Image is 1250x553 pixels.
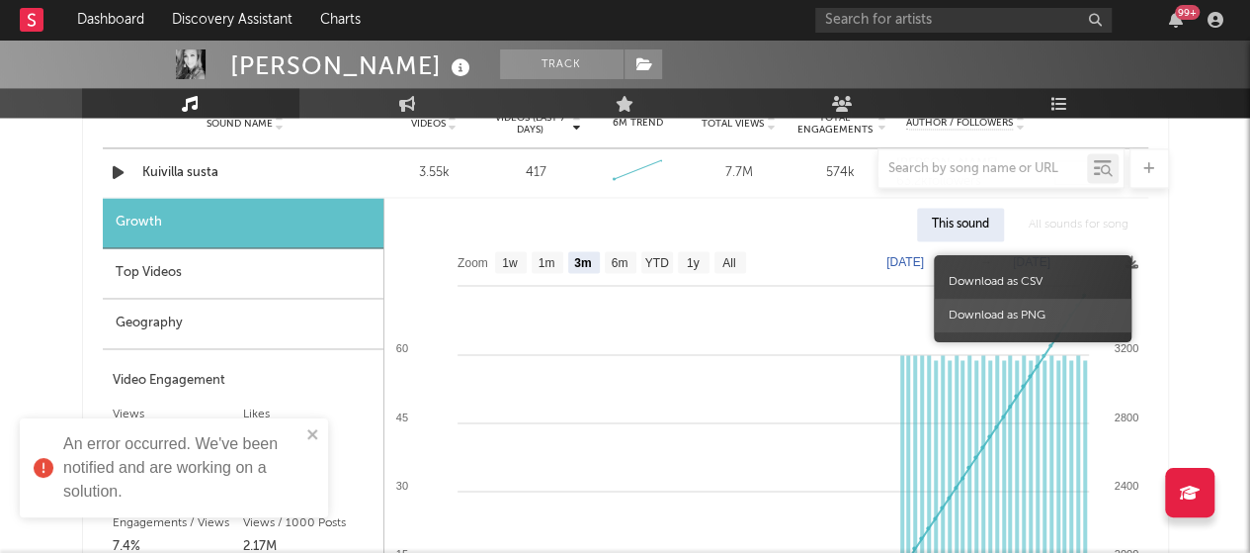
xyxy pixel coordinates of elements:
[815,8,1112,33] input: Search for artists
[1114,479,1137,491] text: 2400
[306,426,320,445] button: close
[502,256,518,270] text: 1w
[917,208,1004,241] div: This sound
[103,299,383,349] div: Geography
[644,256,668,270] text: YTD
[1114,342,1137,354] text: 3200
[886,255,924,269] text: [DATE]
[103,198,383,248] div: Growth
[934,299,1131,332] span: Download as PNG
[574,256,591,270] text: 3m
[395,342,407,354] text: 60
[411,118,446,130] span: Videos
[395,411,407,422] text: 45
[878,161,1087,177] input: Search by song name or URL
[207,118,273,130] span: Sound Name
[243,402,374,425] div: Likes
[538,256,554,270] text: 1m
[686,256,699,270] text: 1y
[458,256,488,270] text: Zoom
[1175,5,1200,20] div: 99 +
[113,369,374,393] div: Video Engagement
[591,116,683,131] div: 6M Trend
[722,256,735,270] text: All
[1169,12,1183,28] button: 99+
[230,49,475,82] div: [PERSON_NAME]
[794,112,875,136] span: Total Engagements
[63,432,300,504] div: An error occurred. We've been notified and are working on a solution.
[906,117,1013,130] span: Author / Followers
[113,402,243,425] div: Views
[934,265,1131,299] span: Download as CSV
[103,248,383,299] div: Top Videos
[1114,411,1137,422] text: 2800
[489,112,569,136] span: Videos (last 7 days)
[611,256,627,270] text: 6m
[395,479,407,491] text: 30
[1014,208,1143,241] div: All sounds for song
[702,118,764,130] span: Total Views
[500,49,624,79] button: Track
